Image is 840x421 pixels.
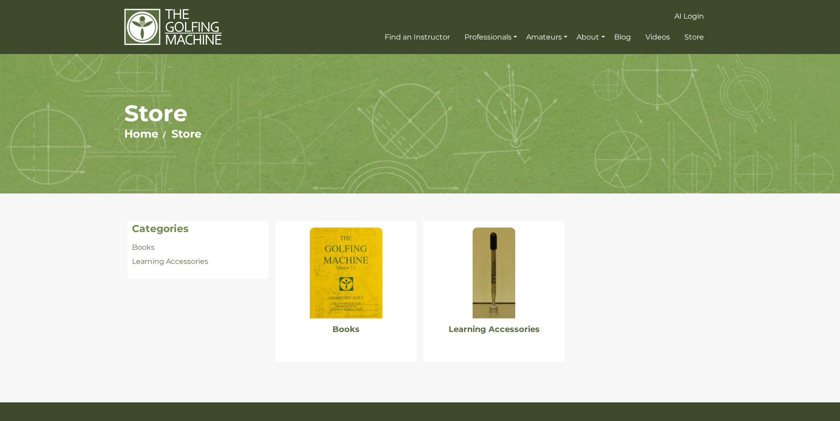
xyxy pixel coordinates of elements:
a: Amateurs [524,29,570,45]
a: Professionals [462,29,519,45]
a: AI Login [672,8,706,25]
span: AI Login [674,12,704,20]
a: Learning Accessories [449,324,540,334]
span: Videos [645,33,670,41]
a: Find an Instructor [382,29,452,45]
h4: Categories [132,223,264,235]
a: Books [332,324,360,334]
span: Store [684,33,704,41]
a: About [574,29,607,45]
span: Blog [614,33,631,41]
a: Blog [612,29,633,45]
a: Store [682,29,706,45]
a: Home [124,127,158,140]
a: Books [132,243,155,252]
a: Learning Accessories [132,257,208,266]
img: The Golfing Machine [124,8,222,46]
a: Store [171,127,201,140]
span: Find an Instructor [385,33,450,41]
h1: Store [124,99,716,127]
a: Videos [643,29,672,45]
